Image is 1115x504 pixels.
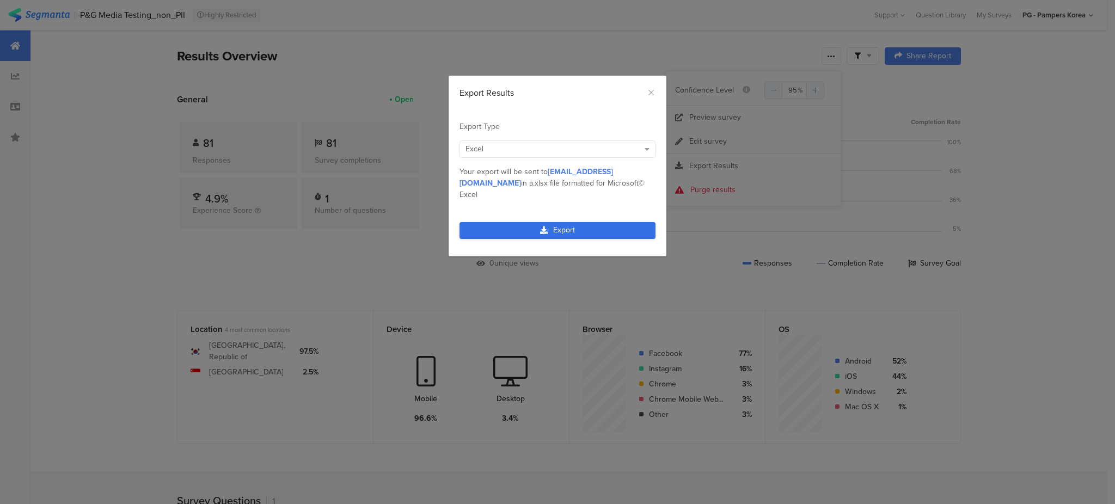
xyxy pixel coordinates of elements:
div: Export Results [460,87,655,99]
div: dialog [449,76,666,256]
button: Close [647,87,655,99]
span: Excel [465,143,483,155]
div: Export Type [460,121,655,132]
a: Export [460,222,655,239]
span: .xlsx file formatted for Microsoft© Excel [460,177,645,200]
div: Your export will be sent to in a [460,166,655,200]
span: [EMAIL_ADDRESS][DOMAIN_NAME] [460,166,613,189]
